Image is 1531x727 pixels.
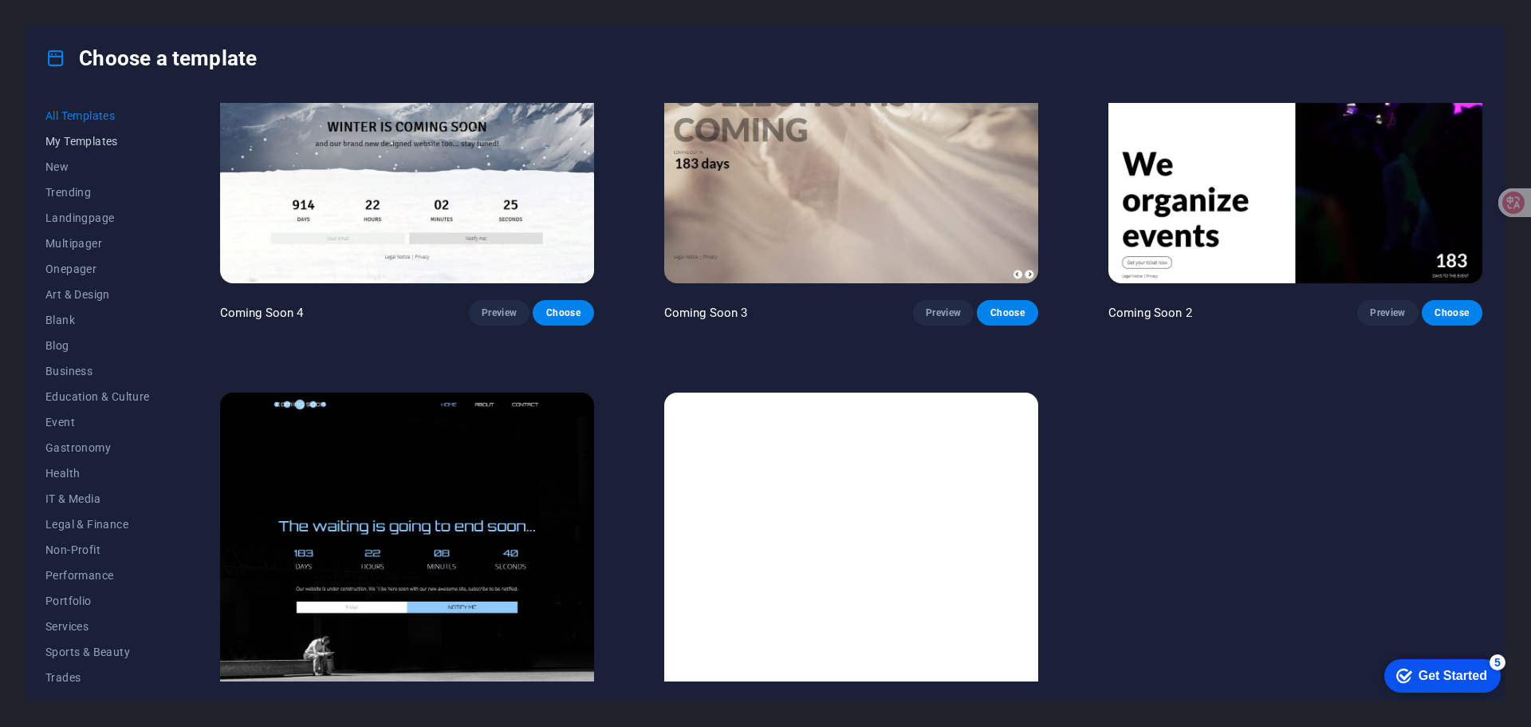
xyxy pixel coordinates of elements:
[545,306,581,319] span: Choose
[977,300,1037,326] button: Choose
[45,416,150,429] span: Event
[45,333,150,358] button: Blog
[47,18,116,32] div: Get Started
[45,211,150,224] span: Landingpage
[45,186,150,199] span: Trending
[45,384,150,409] button: Education & Culture
[45,109,150,122] span: All Templates
[45,365,150,377] span: Business
[45,358,150,384] button: Business
[45,263,150,275] span: Onepager
[469,300,529,326] button: Preview
[45,512,150,537] button: Legal & Finance
[45,518,150,531] span: Legal & Finance
[45,205,150,231] button: Landingpage
[45,595,150,607] span: Portfolio
[45,256,150,282] button: Onepager
[990,306,1025,319] span: Choose
[45,665,150,690] button: Trades
[45,45,257,71] h4: Choose a template
[45,543,150,556] span: Non-Profit
[45,288,150,301] span: Art & Design
[45,390,150,403] span: Education & Culture
[926,306,961,319] span: Preview
[45,409,150,435] button: Event
[45,492,150,505] span: IT & Media
[118,3,134,19] div: 5
[45,180,150,205] button: Trending
[45,160,150,173] span: New
[1370,306,1405,319] span: Preview
[220,305,304,321] p: Coming Soon 4
[45,671,150,684] span: Trades
[45,537,150,563] button: Non-Profit
[1108,305,1192,321] p: Coming Soon 2
[45,639,150,665] button: Sports & Beauty
[13,8,129,41] div: Get Started 5 items remaining, 0% complete
[45,620,150,633] span: Services
[45,282,150,307] button: Art & Design
[45,467,150,480] span: Health
[45,646,150,658] span: Sports & Beauty
[1357,300,1418,326] button: Preview
[45,103,150,128] button: All Templates
[45,588,150,614] button: Portfolio
[1435,306,1470,319] span: Choose
[45,307,150,333] button: Blank
[45,563,150,588] button: Performance
[45,135,150,148] span: My Templates
[45,569,150,582] span: Performance
[45,237,150,250] span: Multipager
[45,614,150,639] button: Services
[1422,300,1482,326] button: Choose
[45,435,150,460] button: Gastronomy
[45,339,150,352] span: Blog
[45,154,150,180] button: New
[482,306,517,319] span: Preview
[45,441,150,454] span: Gastronomy
[45,231,150,256] button: Multipager
[913,300,974,326] button: Preview
[45,460,150,486] button: Health
[45,486,150,512] button: IT & Media
[45,128,150,154] button: My Templates
[45,314,150,326] span: Blank
[664,305,748,321] p: Coming Soon 3
[533,300,593,326] button: Choose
